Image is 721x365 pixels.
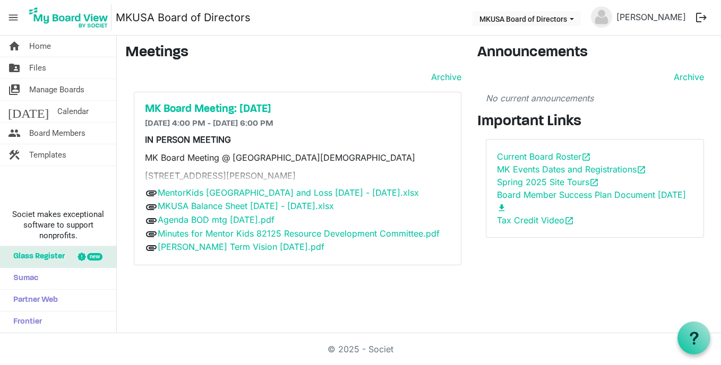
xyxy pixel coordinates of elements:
[57,101,89,122] span: Calendar
[29,144,66,166] span: Templates
[145,241,158,254] span: attachment
[497,151,591,162] a: Current Board Rosteropen_in_new
[3,7,23,28] span: menu
[116,7,251,28] a: MKUSA Board of Directors
[8,290,58,311] span: Partner Web
[8,144,21,166] span: construction
[8,79,21,100] span: switch_account
[158,241,324,252] a: [PERSON_NAME] Term Vision [DATE].pdf
[145,103,450,116] a: MK Board Meeting: [DATE]
[158,187,419,198] a: MentorKids [GEOGRAPHIC_DATA] and Loss [DATE] - [DATE].xlsx
[690,6,713,29] button: logout
[8,311,42,333] span: Frontier
[8,36,21,57] span: home
[497,164,646,175] a: MK Events Dates and Registrationsopen_in_new
[145,169,450,182] p: [STREET_ADDRESS][PERSON_NAME]
[125,44,461,62] h3: Meetings
[158,228,440,239] a: Minutes for Mentor Kids 82125 Resource Development Committee.pdf
[581,152,591,162] span: open_in_new
[145,201,158,213] span: attachment
[8,57,21,79] span: folder_shared
[669,71,704,83] a: Archive
[497,215,574,225] a: Tax Credit Videoopen_in_new
[29,79,84,100] span: Manage Boards
[8,268,38,289] span: Sumac
[637,165,646,175] span: open_in_new
[497,189,686,213] a: Board Member Success Plan Document [DATE]download
[29,57,46,79] span: Files
[87,253,102,260] div: new
[26,4,116,31] a: My Board View Logo
[145,228,158,240] span: attachment
[486,92,704,105] p: No current announcements
[328,344,393,354] a: © 2025 - Societ
[8,101,49,122] span: [DATE]
[5,209,111,241] span: Societ makes exceptional software to support nonprofits.
[591,6,612,28] img: no-profile-picture.svg
[145,134,231,145] strong: IN PERSON MEETING
[612,6,690,28] a: [PERSON_NAME]
[29,36,51,57] span: Home
[8,123,21,144] span: people
[29,123,85,144] span: Board Members
[145,214,158,227] span: attachment
[427,71,461,83] a: Archive
[145,119,450,129] h6: [DATE] 4:00 PM - [DATE] 6:00 PM
[497,203,507,213] span: download
[26,4,111,31] img: My Board View Logo
[158,201,334,211] a: MKUSA Balance Sheet [DATE] - [DATE].xlsx
[589,178,599,187] span: open_in_new
[8,246,65,267] span: Glass Register
[497,177,599,187] a: Spring 2025 Site Toursopen_in_new
[145,187,158,199] span: attachment
[477,44,713,62] h3: Announcements
[158,214,274,225] a: Agenda BOD mtg [DATE].pdf
[564,216,574,225] span: open_in_new
[473,11,581,26] button: MKUSA Board of Directors dropdownbutton
[145,151,450,164] p: MK Board Meeting @ [GEOGRAPHIC_DATA][DEMOGRAPHIC_DATA]
[477,113,713,131] h3: Important Links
